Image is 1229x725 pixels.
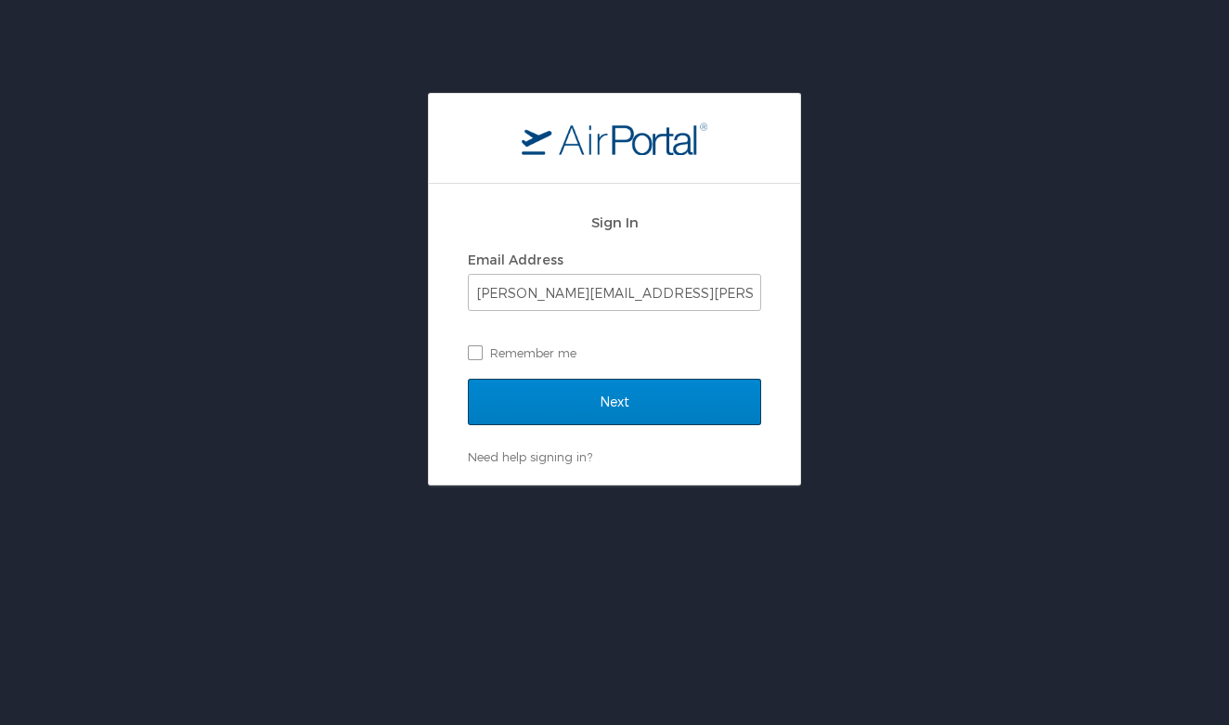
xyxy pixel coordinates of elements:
label: Remember me [468,339,761,367]
input: Next [468,379,761,425]
a: Need help signing in? [468,449,592,464]
h2: Sign In [468,212,761,233]
img: logo [522,122,707,155]
label: Email Address [468,252,563,267]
